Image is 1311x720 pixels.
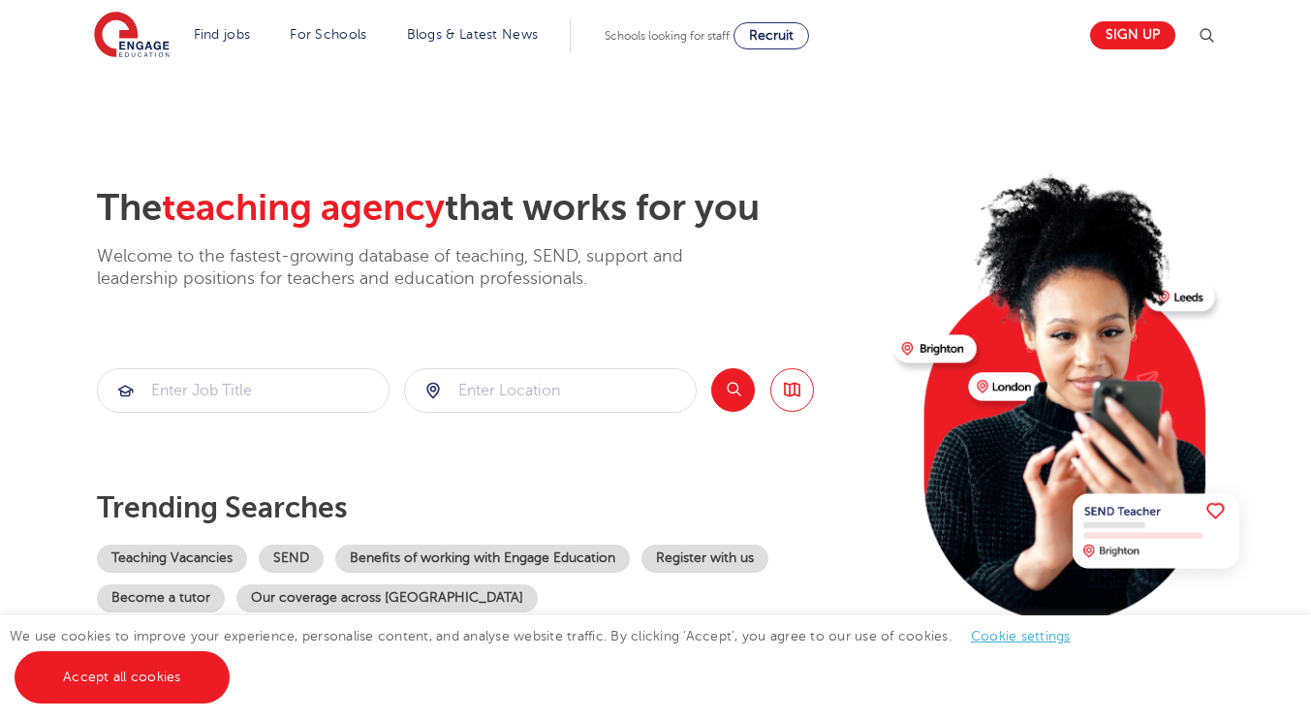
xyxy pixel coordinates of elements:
p: Trending searches [97,490,879,525]
img: Engage Education [94,12,170,60]
div: Submit [404,368,697,413]
a: Become a tutor [97,584,225,612]
a: Recruit [734,22,809,49]
a: SEND [259,545,324,573]
button: Search [711,368,755,412]
h2: The that works for you [97,186,879,231]
span: Schools looking for staff [605,29,730,43]
span: We use cookies to improve your experience, personalise content, and analyse website traffic. By c... [10,629,1090,684]
a: Cookie settings [971,629,1071,643]
a: Find jobs [194,27,251,42]
input: Submit [405,369,696,412]
span: teaching agency [162,187,445,229]
a: Our coverage across [GEOGRAPHIC_DATA] [236,584,538,612]
a: Accept all cookies [15,651,230,704]
a: Teaching Vacancies [97,545,247,573]
p: Welcome to the fastest-growing database of teaching, SEND, support and leadership positions for t... [97,245,736,291]
a: Benefits of working with Engage Education [335,545,630,573]
a: For Schools [290,27,366,42]
a: Blogs & Latest News [407,27,539,42]
a: Sign up [1090,21,1175,49]
div: Submit [97,368,390,413]
span: Recruit [749,28,794,43]
a: Register with us [641,545,768,573]
input: Submit [98,369,389,412]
